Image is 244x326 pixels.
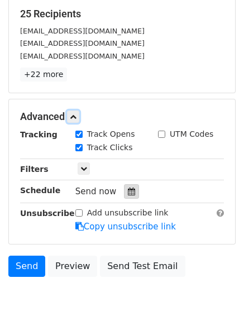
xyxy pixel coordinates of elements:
label: Track Opens [87,128,135,140]
strong: Schedule [20,186,60,195]
iframe: Chat Widget [188,272,244,326]
a: Copy unsubscribe link [75,222,176,232]
label: Track Clicks [87,142,133,154]
small: [EMAIL_ADDRESS][DOMAIN_NAME] [20,39,145,47]
a: Preview [48,256,97,277]
span: Send now [75,186,117,196]
h5: 25 Recipients [20,8,224,20]
h5: Advanced [20,111,224,123]
a: Send Test Email [100,256,185,277]
small: [EMAIL_ADDRESS][DOMAIN_NAME] [20,27,145,35]
label: UTM Codes [170,128,213,140]
a: Send [8,256,45,277]
a: +22 more [20,68,67,81]
strong: Tracking [20,130,58,139]
strong: Unsubscribe [20,209,75,218]
strong: Filters [20,165,49,174]
label: Add unsubscribe link [87,207,169,219]
small: [EMAIL_ADDRESS][DOMAIN_NAME] [20,52,145,60]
